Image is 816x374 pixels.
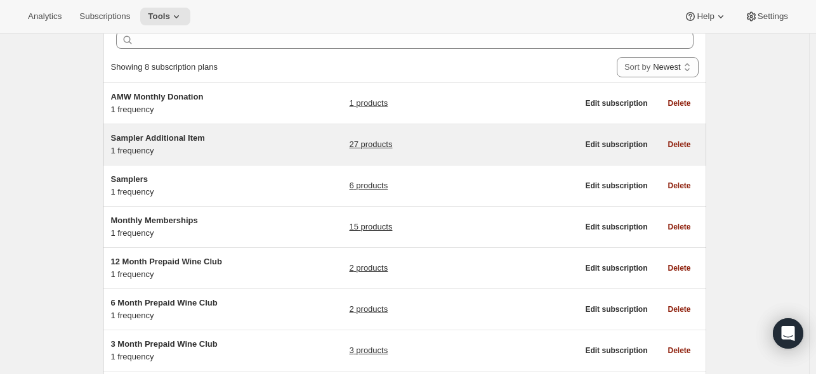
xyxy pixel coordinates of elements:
[668,139,690,150] span: Delete
[349,303,388,316] a: 2 products
[140,8,190,25] button: Tools
[577,218,655,236] button: Edit subscription
[660,177,698,195] button: Delete
[349,344,388,357] a: 3 products
[668,222,690,232] span: Delete
[585,304,647,314] span: Edit subscription
[111,62,218,72] span: Showing 8 subscription plans
[585,139,647,150] span: Edit subscription
[660,342,698,359] button: Delete
[577,259,655,277] button: Edit subscription
[585,263,647,273] span: Edit subscription
[111,132,270,157] div: 1 frequency
[28,11,62,22] span: Analytics
[111,255,270,281] div: 1 frequency
[668,345,690,356] span: Delete
[148,11,170,22] span: Tools
[349,97,388,110] a: 1 products
[72,8,138,25] button: Subscriptions
[111,174,148,184] span: Samplers
[577,342,655,359] button: Edit subscription
[668,263,690,273] span: Delete
[111,133,205,143] span: Sampler Additional Item
[111,216,198,225] span: Monthly Memberships
[577,94,655,112] button: Edit subscription
[660,136,698,153] button: Delete
[585,222,647,232] span: Edit subscription
[577,300,655,318] button: Edit subscription
[349,179,388,192] a: 6 products
[111,173,270,198] div: 1 frequency
[577,177,655,195] button: Edit subscription
[758,11,788,22] span: Settings
[20,8,69,25] button: Analytics
[349,221,392,233] a: 15 products
[111,91,270,116] div: 1 frequency
[585,345,647,356] span: Edit subscription
[660,300,698,318] button: Delete
[111,298,218,307] span: 6 Month Prepaid Wine Club
[668,98,690,108] span: Delete
[585,98,647,108] span: Edit subscription
[668,181,690,191] span: Delete
[79,11,130,22] span: Subscriptions
[660,94,698,112] button: Delete
[111,92,204,101] span: AMW Monthly Donation
[660,259,698,277] button: Delete
[697,11,714,22] span: Help
[111,214,270,240] div: 1 frequency
[111,297,270,322] div: 1 frequency
[111,257,222,266] span: 12 Month Prepaid Wine Club
[585,181,647,191] span: Edit subscription
[660,218,698,236] button: Delete
[676,8,734,25] button: Help
[349,262,388,274] a: 2 products
[111,338,270,363] div: 1 frequency
[668,304,690,314] span: Delete
[737,8,796,25] button: Settings
[111,339,218,349] span: 3 Month Prepaid Wine Club
[349,138,392,151] a: 27 products
[773,318,803,349] div: Open Intercom Messenger
[577,136,655,153] button: Edit subscription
